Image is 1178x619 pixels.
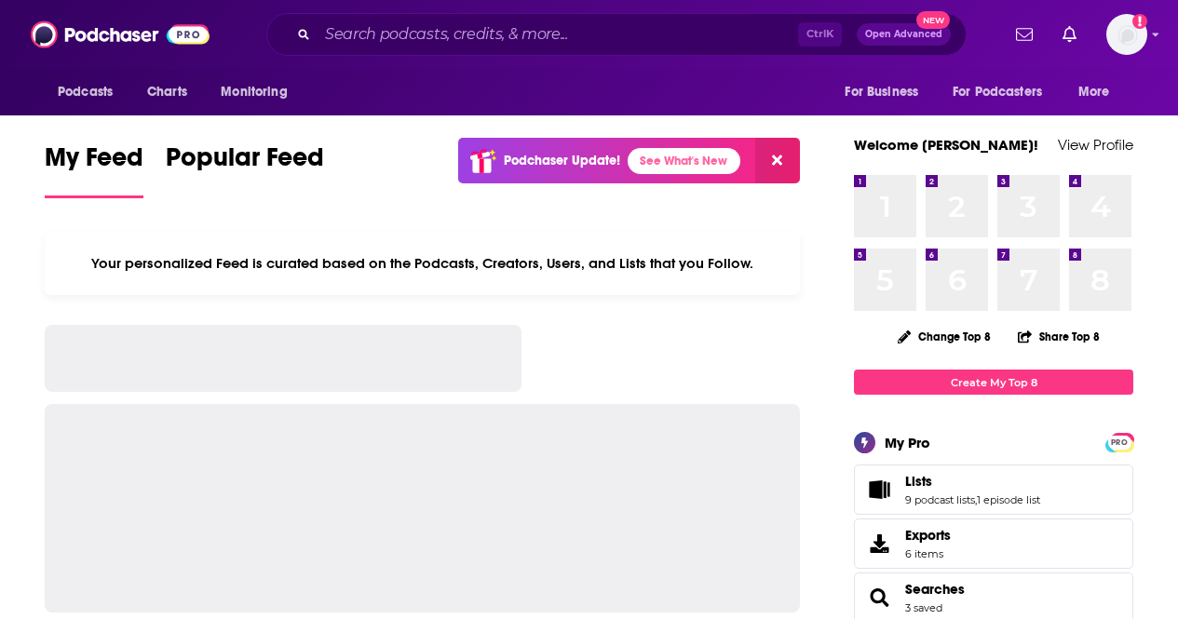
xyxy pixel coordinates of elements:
[885,434,930,451] div: My Pro
[905,581,965,598] a: Searches
[860,531,898,557] span: Exports
[1108,436,1131,450] span: PRO
[860,477,898,503] a: Lists
[905,547,951,560] span: 6 items
[1078,79,1110,105] span: More
[45,232,800,295] div: Your personalized Feed is curated based on the Podcasts, Creators, Users, and Lists that you Follow.
[45,141,143,184] span: My Feed
[905,493,975,506] a: 9 podcast lists
[854,464,1133,515] span: Lists
[1058,136,1133,154] a: View Profile
[953,79,1042,105] span: For Podcasters
[941,74,1069,110] button: open menu
[1108,435,1131,449] a: PRO
[977,493,1040,506] a: 1 episode list
[916,11,950,29] span: New
[887,325,1002,348] button: Change Top 8
[266,13,967,56] div: Search podcasts, credits, & more...
[1106,14,1147,55] img: User Profile
[905,527,951,544] span: Exports
[45,141,143,198] a: My Feed
[975,493,977,506] span: ,
[166,141,324,198] a: Popular Feed
[221,79,287,105] span: Monitoring
[58,79,113,105] span: Podcasts
[1009,19,1040,50] a: Show notifications dropdown
[845,79,918,105] span: For Business
[1106,14,1147,55] span: Logged in as gabrielle.gantz
[1132,14,1147,29] svg: Add a profile image
[865,30,942,39] span: Open Advanced
[318,20,798,49] input: Search podcasts, credits, & more...
[854,518,1133,569] a: Exports
[860,585,898,611] a: Searches
[31,17,210,52] img: Podchaser - Follow, Share and Rate Podcasts
[147,79,187,105] span: Charts
[135,74,198,110] a: Charts
[504,153,620,168] p: Podchaser Update!
[1106,14,1147,55] button: Show profile menu
[798,22,842,47] span: Ctrl K
[208,74,311,110] button: open menu
[166,141,324,184] span: Popular Feed
[857,23,951,46] button: Open AdvancedNew
[905,601,942,614] a: 3 saved
[1065,74,1133,110] button: open menu
[854,370,1133,395] a: Create My Top 8
[628,148,740,174] a: See What's New
[1055,19,1084,50] a: Show notifications dropdown
[1017,318,1101,355] button: Share Top 8
[905,473,1040,490] a: Lists
[905,473,932,490] span: Lists
[45,74,137,110] button: open menu
[832,74,941,110] button: open menu
[854,136,1038,154] a: Welcome [PERSON_NAME]!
